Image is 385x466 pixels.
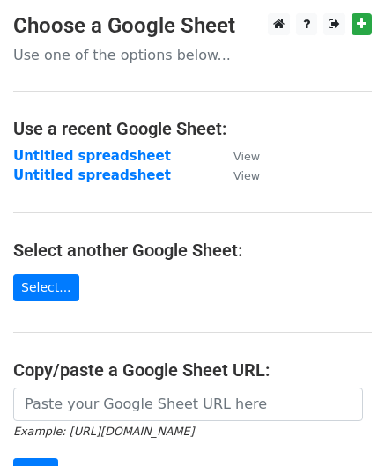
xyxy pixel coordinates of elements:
h4: Select another Google Sheet: [13,240,372,261]
a: Untitled spreadsheet [13,167,171,183]
p: Use one of the options below... [13,46,372,64]
h4: Use a recent Google Sheet: [13,118,372,139]
a: View [216,167,260,183]
h4: Copy/paste a Google Sheet URL: [13,359,372,381]
small: View [233,150,260,163]
a: View [216,148,260,164]
small: Example: [URL][DOMAIN_NAME] [13,425,194,438]
h3: Choose a Google Sheet [13,13,372,39]
input: Paste your Google Sheet URL here [13,388,363,421]
small: View [233,169,260,182]
a: Select... [13,274,79,301]
a: Untitled spreadsheet [13,148,171,164]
